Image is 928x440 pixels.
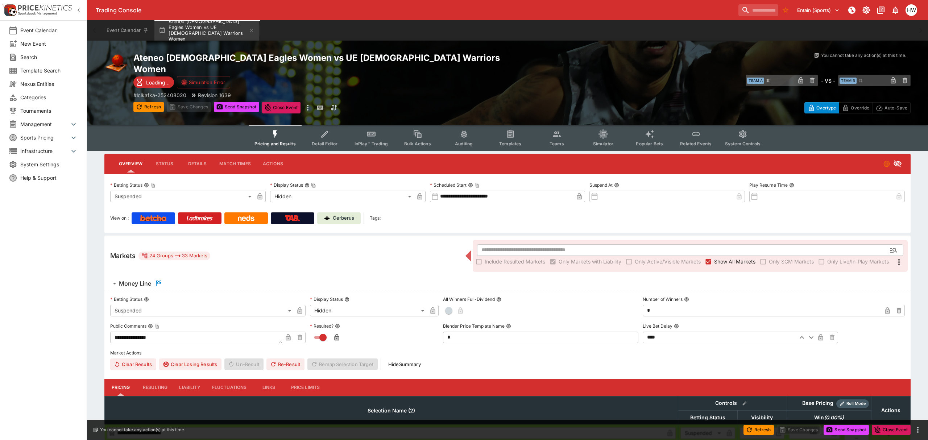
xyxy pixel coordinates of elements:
button: Scheduled StartCopy To Clipboard [468,183,473,188]
button: Simulation Error [177,76,230,88]
p: Copy To Clipboard [133,91,186,99]
button: Refresh [743,425,774,435]
div: 24 Groups 33 Markets [141,252,207,260]
span: Help & Support [20,174,78,182]
th: Actions [871,396,910,424]
button: Overtype [804,102,839,113]
p: Live Bet Delay [643,323,672,329]
span: Re-Result [266,358,304,370]
button: Betting StatusCopy To Clipboard [144,183,149,188]
a: Cerberus [317,212,361,224]
label: Market Actions [110,348,905,358]
h6: Money Line [119,280,151,287]
p: Display Status [270,182,303,188]
button: Copy To Clipboard [311,183,316,188]
button: Display StatusCopy To Clipboard [304,183,310,188]
div: Base Pricing [799,399,836,408]
label: Tags: [370,212,381,224]
img: Neds [238,215,254,221]
span: Management [20,120,69,128]
p: Loading... [146,79,170,86]
button: Notifications [889,4,902,17]
span: System Settings [20,161,78,168]
span: Categories [20,94,78,101]
button: Public CommentsCopy To Clipboard [148,324,153,329]
span: Pricing and Results [254,141,296,146]
p: Resulted? [310,323,333,329]
p: Betting Status [110,182,142,188]
th: Controls [678,396,787,410]
svg: Suspended [883,160,890,167]
label: View on : [110,212,129,224]
p: Cerberus [333,215,354,222]
img: PriceKinetics [18,5,72,11]
span: Teams [550,141,564,146]
span: Infrastructure [20,147,69,155]
span: Un-Result [224,358,263,370]
span: Only Live/In-Play Markets [827,258,889,265]
span: Team A [747,78,764,84]
div: Hidden [310,305,427,316]
img: Betcha [140,215,166,221]
div: Show/hide Price Roll mode configuration. [836,399,869,408]
p: Suspend At [589,182,613,188]
svg: More [895,258,903,266]
span: Win(0.00%) [806,413,852,422]
button: Betting Status [144,297,149,302]
button: Override [839,102,873,113]
button: Display Status [344,297,349,302]
span: Show All Markets [714,258,755,265]
p: Blender Price Template Name [443,323,505,329]
button: Copy To Clipboard [154,324,159,329]
p: Scheduled Start [430,182,467,188]
button: All Winners Full-Dividend [496,297,501,302]
span: Bulk Actions [404,141,431,146]
h2: Copy To Clipboard [133,52,522,75]
button: Bulk edit [740,399,749,408]
button: Close Event [872,425,911,435]
h5: Markets [110,252,136,260]
button: Match Times [214,155,257,173]
button: more [913,426,922,434]
span: Templates [499,141,521,146]
span: Roll Mode [844,400,869,407]
span: Detail Editor [312,141,337,146]
span: Event Calendar [20,26,78,34]
input: search [738,4,778,16]
p: Display Status [310,296,343,302]
button: Actions [257,155,289,173]
button: Send Snapshot [824,425,869,435]
span: Selection Name (2) [360,406,423,415]
p: Number of Winners [643,296,683,302]
img: Sportsbook Management [18,12,57,15]
button: Details [181,155,214,173]
p: Auto-Save [884,104,907,112]
button: Harrison Walker [903,2,919,18]
button: Resulting [137,379,173,396]
img: PriceKinetics Logo [2,3,17,17]
button: Select Tenant [793,4,844,16]
button: more [303,102,312,113]
button: Fluctuations [206,379,253,396]
button: Price Limits [285,379,326,396]
em: ( 0.00 %) [824,413,844,422]
span: Popular Bets [636,141,663,146]
button: Auto-Save [873,102,911,113]
button: Liability [173,379,206,396]
button: Play Resume Time [789,183,794,188]
p: Play Resume Time [749,182,788,188]
button: Pricing [104,379,137,396]
div: Event type filters [249,125,766,151]
button: NOT Connected to PK [845,4,858,17]
button: Documentation [874,4,887,17]
button: Suspend At [614,183,619,188]
span: Sports Pricing [20,134,69,141]
p: Public Comments [110,323,146,329]
span: Betting Status [682,413,733,422]
div: Trading Console [96,7,736,14]
div: Harrison Walker [906,4,917,16]
p: Override [851,104,869,112]
button: Resulted? [335,324,340,329]
span: Search [20,53,78,61]
button: Status [148,155,181,173]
